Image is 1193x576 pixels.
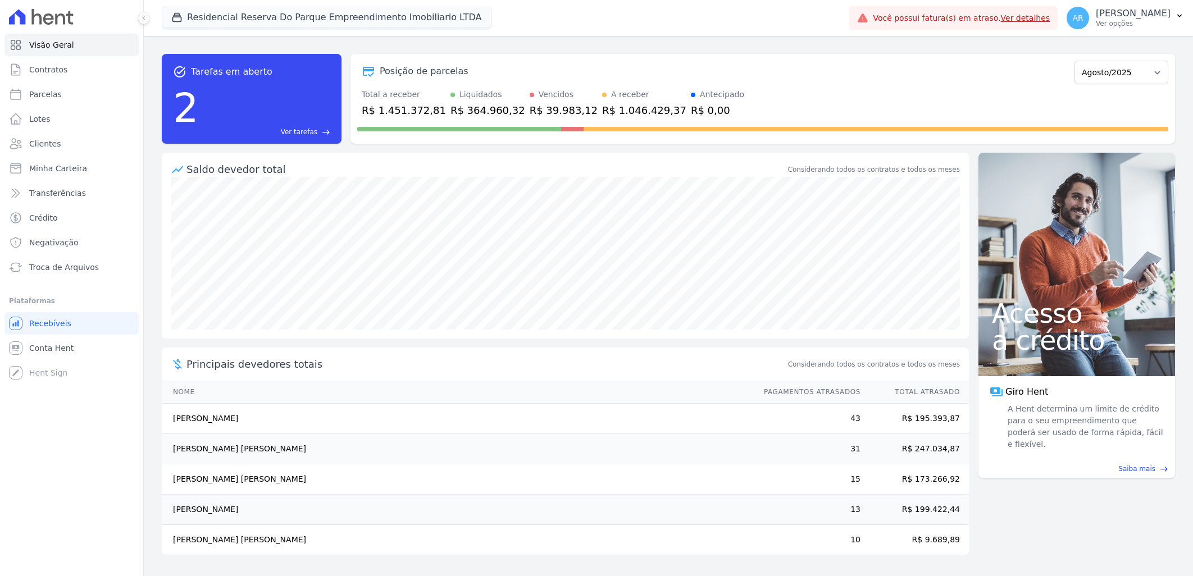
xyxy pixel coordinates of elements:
[753,434,861,464] td: 31
[362,89,446,100] div: Total a receber
[162,434,753,464] td: [PERSON_NAME] [PERSON_NAME]
[861,381,969,404] th: Total Atrasado
[459,89,502,100] div: Liquidados
[29,89,62,100] span: Parcelas
[4,231,139,254] a: Negativação
[861,495,969,525] td: R$ 199.422,44
[4,182,139,204] a: Transferências
[1001,13,1050,22] a: Ver detalhes
[602,103,686,118] div: R$ 1.046.429,37
[1005,385,1048,399] span: Giro Hent
[4,157,139,180] a: Minha Carteira
[203,127,330,137] a: Ver tarefas east
[753,381,861,404] th: Pagamentos Atrasados
[753,495,861,525] td: 13
[4,132,139,155] a: Clientes
[162,404,753,434] td: [PERSON_NAME]
[29,342,74,354] span: Conta Hent
[985,464,1168,474] a: Saiba mais east
[539,89,573,100] div: Vencidos
[362,103,446,118] div: R$ 1.451.372,81
[1005,403,1164,450] span: A Hent determina um limite de crédito para o seu empreendimento que poderá ser usado de forma ráp...
[992,327,1162,354] span: a crédito
[162,495,753,525] td: [PERSON_NAME]
[1096,8,1171,19] p: [PERSON_NAME]
[691,103,744,118] div: R$ 0,00
[29,138,61,149] span: Clientes
[162,464,753,495] td: [PERSON_NAME] [PERSON_NAME]
[861,525,969,555] td: R$ 9.689,89
[281,127,317,137] span: Ver tarefas
[1160,465,1168,473] span: east
[530,103,598,118] div: R$ 39.983,12
[753,525,861,555] td: 10
[753,464,861,495] td: 15
[1072,14,1083,22] span: AR
[191,65,272,79] span: Tarefas em aberto
[29,318,71,329] span: Recebíveis
[9,294,134,308] div: Plataformas
[29,163,87,174] span: Minha Carteira
[4,58,139,81] a: Contratos
[861,434,969,464] td: R$ 247.034,87
[450,103,525,118] div: R$ 364.960,32
[4,108,139,130] a: Lotes
[29,212,58,223] span: Crédito
[992,300,1162,327] span: Acesso
[186,356,786,372] span: Principais devedores totais
[162,381,753,404] th: Nome
[186,162,786,177] div: Saldo devedor total
[380,65,468,78] div: Posição de parcelas
[4,337,139,359] a: Conta Hent
[1058,2,1193,34] button: AR [PERSON_NAME] Ver opções
[29,113,51,125] span: Lotes
[4,256,139,278] a: Troca de Arquivos
[4,83,139,106] a: Parcelas
[1118,464,1155,474] span: Saiba mais
[29,188,86,199] span: Transferências
[4,207,139,229] a: Crédito
[873,12,1050,24] span: Você possui fatura(s) em atraso.
[29,64,67,75] span: Contratos
[753,404,861,434] td: 43
[162,7,491,28] button: Residencial Reserva Do Parque Empreendimento Imobiliario LTDA
[29,262,99,273] span: Troca de Arquivos
[611,89,649,100] div: A receber
[861,464,969,495] td: R$ 173.266,92
[29,39,74,51] span: Visão Geral
[861,404,969,434] td: R$ 195.393,87
[322,128,330,136] span: east
[29,237,79,248] span: Negativação
[4,312,139,335] a: Recebíveis
[173,79,199,137] div: 2
[173,65,186,79] span: task_alt
[1096,19,1171,28] p: Ver opções
[788,359,960,369] span: Considerando todos os contratos e todos os meses
[700,89,744,100] div: Antecipado
[4,34,139,56] a: Visão Geral
[788,164,960,175] div: Considerando todos os contratos e todos os meses
[162,525,753,555] td: [PERSON_NAME] [PERSON_NAME]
